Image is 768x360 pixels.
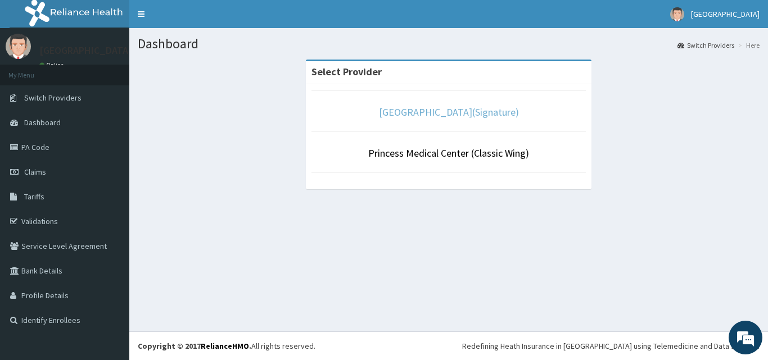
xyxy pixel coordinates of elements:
strong: Select Provider [311,65,382,78]
a: RelianceHMO [201,341,249,351]
a: Online [39,61,66,69]
a: Switch Providers [677,40,734,50]
strong: Copyright © 2017 . [138,341,251,351]
span: Claims [24,167,46,177]
img: User Image [6,34,31,59]
span: Dashboard [24,117,61,127]
span: Tariffs [24,192,44,202]
span: [GEOGRAPHIC_DATA] [691,9,760,19]
span: Switch Providers [24,93,82,103]
img: User Image [670,7,684,21]
a: [GEOGRAPHIC_DATA](Signature) [379,106,519,119]
li: Here [735,40,760,50]
a: Princess Medical Center (Classic Wing) [368,147,529,160]
h1: Dashboard [138,37,760,51]
footer: All rights reserved. [129,331,768,360]
div: Redefining Heath Insurance in [GEOGRAPHIC_DATA] using Telemedicine and Data Science! [462,340,760,352]
p: [GEOGRAPHIC_DATA] [39,45,132,56]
